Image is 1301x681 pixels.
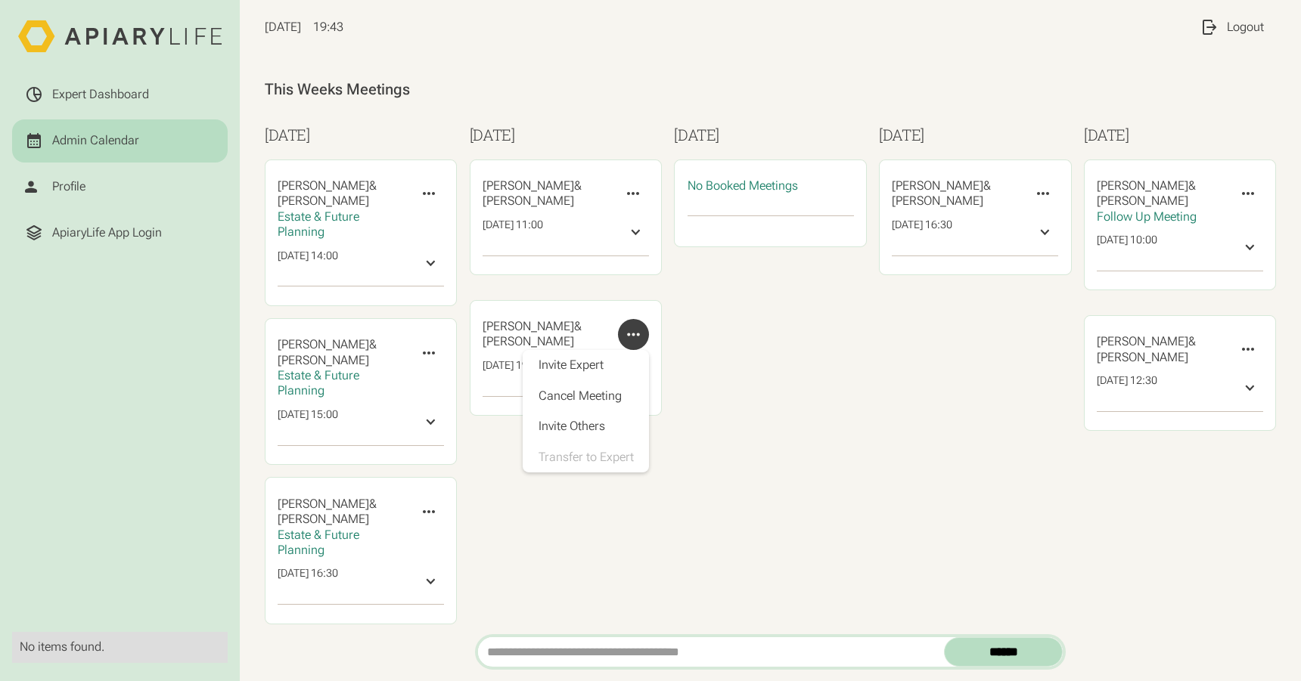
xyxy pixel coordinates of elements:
a: Cancel Meeting [523,380,649,411]
div: & [483,319,612,350]
div: Admin Calendar [52,133,139,148]
span: [PERSON_NAME] [892,178,983,193]
h3: [DATE] [470,124,662,147]
h3: [DATE] [879,124,1071,147]
span: Estate & Future Planning [278,528,359,557]
a: Logout [1187,6,1276,49]
div: Profile [52,179,85,194]
span: [PERSON_NAME] [278,193,369,208]
span: [PERSON_NAME] [1097,350,1188,364]
div: & [1097,178,1226,209]
a: Transfer to Expert [523,442,649,473]
div: This Weeks Meetings [265,80,1277,99]
div: Logout [1227,20,1264,35]
span: [PERSON_NAME] [278,497,369,511]
div: [DATE] 19:30 [483,359,543,387]
span: Follow Up Meeting [1097,209,1197,224]
div: [DATE] 14:00 [278,249,338,277]
span: [PERSON_NAME] [278,178,369,193]
span: [PERSON_NAME] [1097,178,1188,193]
div: & [483,178,612,209]
span: Estate & Future Planning [278,368,359,398]
span: [PERSON_NAME] [278,353,369,367]
span: [DATE] [265,20,301,34]
h3: [DATE] [1084,124,1277,147]
div: & [278,337,407,368]
div: [DATE] 11:00 [483,218,543,246]
a: Admin Calendar [12,119,228,163]
h3: [DATE] [265,124,457,147]
span: [PERSON_NAME] [483,334,574,348]
span: 19:43 [313,20,343,35]
div: [DATE] 16:30 [892,218,952,246]
div: & [892,178,1021,209]
div: No items found. [20,639,220,655]
button: Invite Others [523,411,649,442]
span: No Booked Meetings [688,178,798,193]
span: [PERSON_NAME] [1097,193,1188,208]
div: [DATE] 15:00 [278,408,338,436]
h3: [DATE] [674,124,866,147]
span: [PERSON_NAME] [278,337,369,351]
span: [PERSON_NAME] [892,193,983,208]
span: [PERSON_NAME] [1097,334,1188,348]
div: & [1097,334,1226,365]
span: [PERSON_NAME] [483,178,574,193]
div: & [278,497,407,528]
div: [DATE] 10:00 [1097,234,1157,262]
div: & [278,178,407,209]
button: Invite Expert [523,350,649,381]
a: ApiaryLife App Login [12,212,228,255]
span: [PERSON_NAME] [483,193,574,208]
span: [PERSON_NAME] [483,319,574,333]
div: ApiaryLife App Login [52,225,162,240]
a: Expert Dashboard [12,73,228,116]
div: Expert Dashboard [52,87,149,102]
div: [DATE] 16:30 [278,567,338,595]
span: [PERSON_NAME] [278,512,369,526]
a: Profile [12,166,228,209]
span: Estate & Future Planning [278,209,359,239]
div: [DATE] 12:30 [1097,374,1157,402]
